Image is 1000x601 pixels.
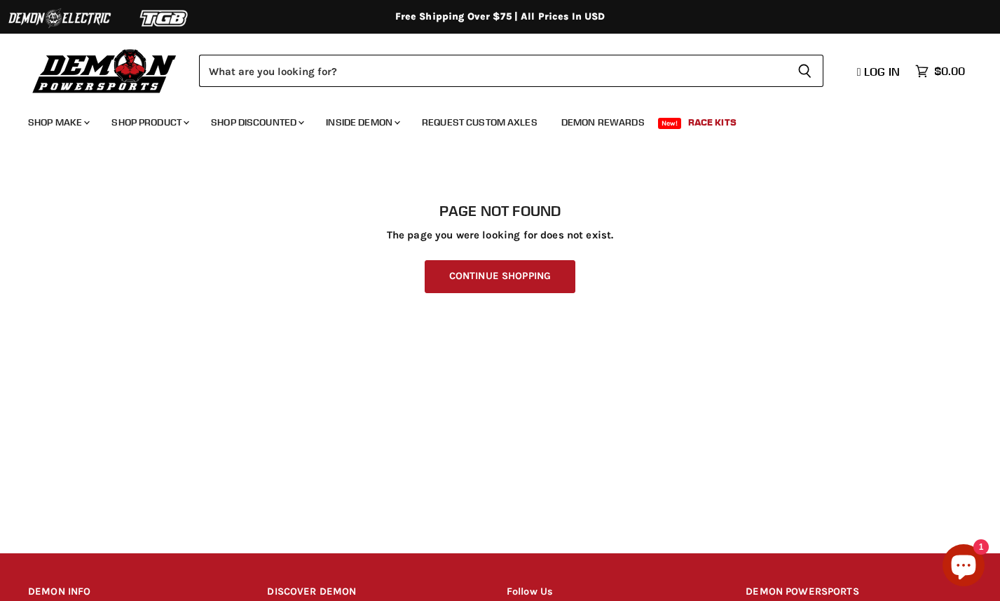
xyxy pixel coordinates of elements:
[199,55,786,87] input: Search
[112,5,217,32] img: TGB Logo 2
[199,55,823,87] form: Product
[18,108,98,137] a: Shop Make
[200,108,313,137] a: Shop Discounted
[934,65,965,78] span: $0.00
[315,108,409,137] a: Inside Demon
[938,544,989,590] inbox-online-store-chat: Shopify online store chat
[658,118,682,129] span: New!
[864,65,900,79] span: Log in
[28,229,972,241] p: The page you were looking for does not exist.
[551,108,655,137] a: Demon Rewards
[678,108,747,137] a: Race Kits
[101,108,198,137] a: Shop Product
[7,5,112,32] img: Demon Electric Logo 2
[425,260,575,293] a: Continue Shopping
[18,102,961,137] ul: Main menu
[28,46,181,95] img: Demon Powersports
[28,203,972,220] h1: Page not found
[851,65,908,78] a: Log in
[411,108,548,137] a: Request Custom Axles
[786,55,823,87] button: Search
[908,61,972,81] a: $0.00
